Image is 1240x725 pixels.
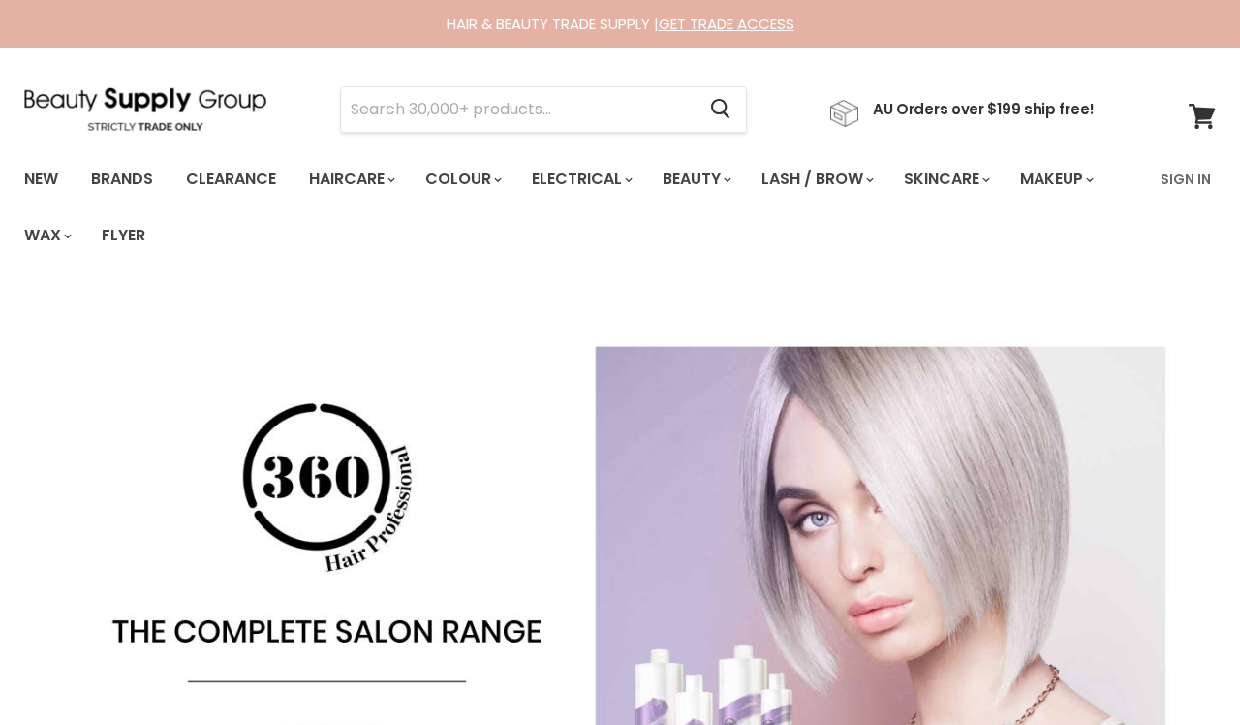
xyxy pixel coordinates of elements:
a: Electrical [517,159,644,200]
ul: Main menu [10,151,1149,264]
form: Product [340,86,747,133]
iframe: Gorgias live chat messenger [1143,634,1221,706]
a: GET TRADE ACCESS [659,14,794,34]
a: Beauty [648,159,743,200]
a: Haircare [294,159,407,200]
a: Skincare [889,159,1002,200]
a: Makeup [1006,159,1105,200]
a: Clearance [171,159,291,200]
a: Sign In [1149,159,1223,200]
button: Search [695,87,746,132]
a: Brands [77,159,168,200]
a: Wax [10,215,83,256]
a: Lash / Brow [747,159,885,200]
a: Flyer [87,215,160,256]
a: New [10,159,73,200]
a: Colour [411,159,513,200]
input: Search [341,87,695,132]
